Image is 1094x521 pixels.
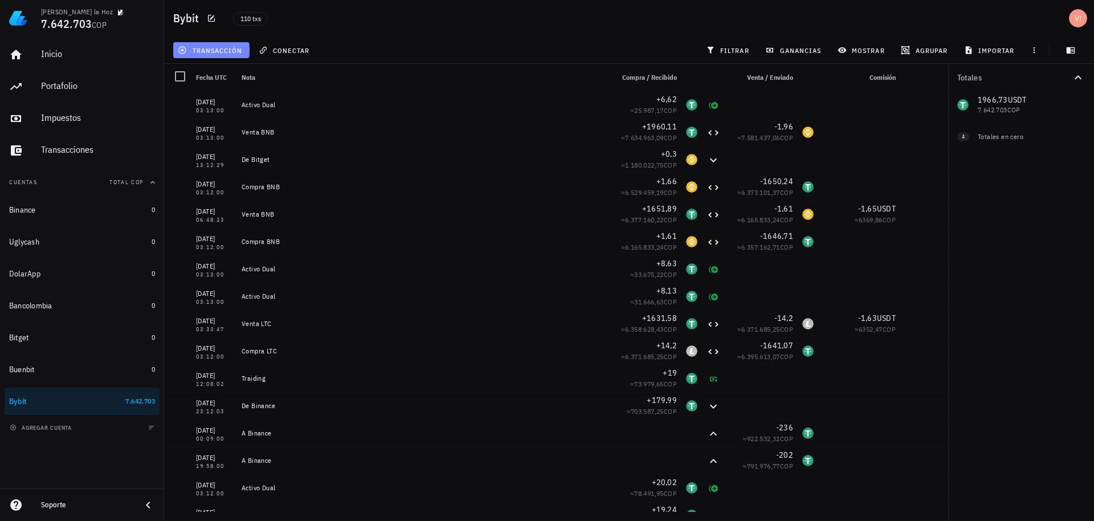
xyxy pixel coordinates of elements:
[173,9,203,27] h1: Bybit
[196,178,232,190] div: [DATE]
[686,400,697,412] div: USDT-icon
[761,42,828,58] button: ganancias
[760,231,793,241] span: -1646,71
[625,215,664,224] span: 6.377.160,22
[41,112,155,123] div: Impuestos
[664,270,677,279] span: COP
[747,462,780,470] span: 791.976,77
[621,161,677,169] span: ≈
[630,106,677,115] span: ≈
[625,243,664,251] span: 6.165.833,24
[41,500,132,510] div: Soporte
[41,80,155,91] div: Portafolio
[196,108,232,113] div: 03:13:00
[656,176,677,186] span: +1,66
[242,100,604,109] div: Activo Dual
[686,318,697,329] div: USDT-icon
[656,231,677,241] span: +1,61
[855,215,896,224] span: ≈
[242,374,604,383] div: Traiding
[242,128,604,137] div: Venta BNB
[630,270,677,279] span: ≈
[686,345,697,357] div: LTC-icon
[802,209,814,220] div: BNB-icon
[41,7,113,17] div: [PERSON_NAME] la Hoz
[621,215,677,224] span: ≈
[664,407,677,416] span: COP
[196,217,232,223] div: 06:48:23
[5,260,160,287] a: DolarApp 0
[12,424,72,432] span: agregar cuenta
[9,301,52,311] div: Bancolombia
[240,13,261,25] span: 110 txs
[741,352,780,361] span: 6.395.613,07
[642,203,677,214] span: +1651,89
[1069,9,1087,27] div: avatar
[621,133,677,142] span: ≈
[656,94,677,104] span: +6,62
[109,178,144,186] span: Total COP
[859,325,883,333] span: 6352,47
[237,64,609,91] div: Nota
[152,333,155,341] span: 0
[780,243,793,251] span: COP
[634,270,664,279] span: 33.675,22
[625,133,664,142] span: 7.634.963,09
[625,188,664,197] span: 6.529.459,19
[630,380,677,388] span: ≈
[9,365,35,375] div: Buenbit
[242,347,604,356] div: Compra LTC
[196,381,232,387] div: 12:08:02
[5,196,160,223] a: Binance 0
[5,292,160,319] a: Bancolombia 0
[652,477,677,487] span: +20,02
[725,64,798,91] div: Venta / Enviado
[242,456,604,465] div: A Binance
[196,96,232,108] div: [DATE]
[978,132,1062,142] div: Totales en cero
[664,243,677,251] span: COP
[708,46,749,55] span: filtrar
[630,489,677,498] span: ≈
[858,313,877,323] span: -1,63
[242,511,604,520] div: Activo Dual
[5,169,160,196] button: CuentasTotal COP
[747,73,793,82] span: Venta / Enviado
[966,46,1015,55] span: importar
[631,407,664,416] span: 703.587,25
[664,380,677,388] span: COP
[776,422,793,433] span: -236
[196,73,227,82] span: Fecha UTC
[196,124,232,135] div: [DATE]
[242,401,604,410] div: De Binance
[634,106,664,115] span: 25.987,17
[780,462,793,470] span: COP
[962,132,965,141] span: 4
[7,422,77,433] button: agregar cuenta
[625,325,664,333] span: 6.358.628,43
[877,203,896,214] span: USDT
[196,245,232,250] div: 03:12:00
[883,325,896,333] span: COP
[802,345,814,357] div: USDT-icon
[686,263,697,275] div: USDT-icon
[634,489,664,498] span: 78.491,95
[242,429,604,438] div: A Binance
[630,298,677,306] span: ≈
[664,161,677,169] span: COP
[196,343,232,354] div: [DATE]
[627,407,677,416] span: ≈
[737,325,793,333] span: ≈
[802,318,814,329] div: LTC-icon
[737,352,793,361] span: ≈
[41,48,155,59] div: Inicio
[196,327,232,332] div: 03:33:47
[609,64,681,91] div: Compra / Recibido
[686,510,697,521] div: USDT-icon
[621,243,677,251] span: ≈
[701,42,756,58] button: filtrar
[652,504,677,515] span: +19,24
[196,190,232,196] div: 03:12:00
[877,313,896,323] span: USDT
[774,313,793,323] span: -14,2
